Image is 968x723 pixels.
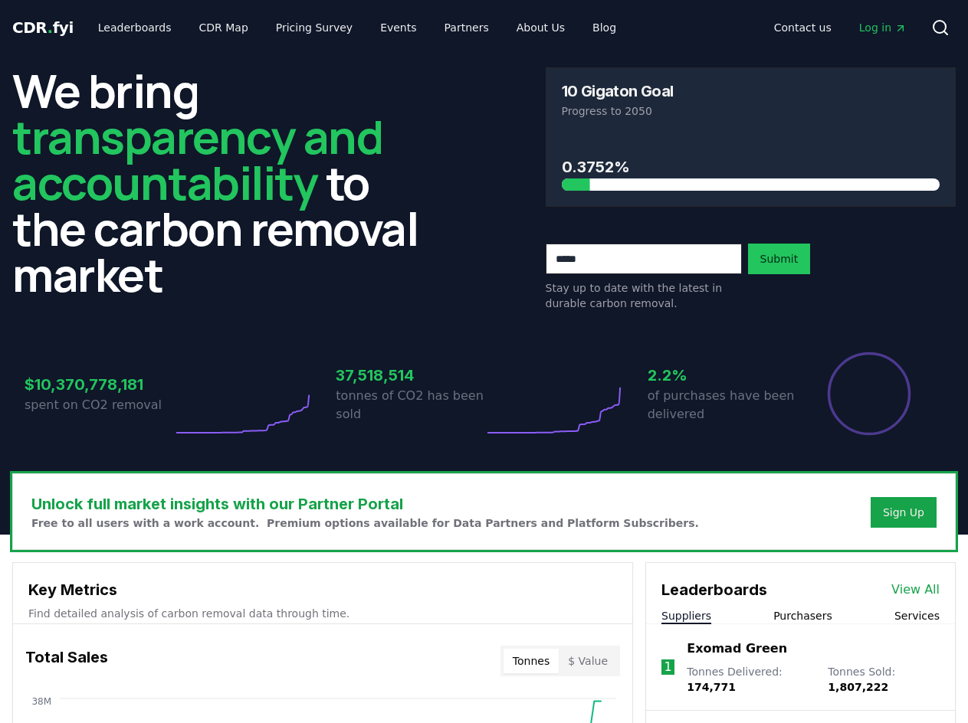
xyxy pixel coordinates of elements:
[336,387,484,424] p: tonnes of CO2 has been sold
[86,14,184,41] a: Leaderboards
[859,20,907,35] span: Log in
[504,649,559,673] button: Tonnes
[773,608,832,623] button: Purchasers
[12,17,74,38] a: CDR.fyi
[687,640,787,658] a: Exomad Green
[562,83,674,99] h3: 10 Gigaton Goal
[504,14,577,41] a: About Us
[661,578,767,601] h3: Leaderboards
[883,505,924,520] a: Sign Up
[828,681,888,693] span: 1,807,222
[891,581,940,599] a: View All
[559,649,617,673] button: $ Value
[894,608,940,623] button: Services
[12,105,382,214] span: transparency and accountability
[25,373,172,396] h3: $10,370,778,181
[336,364,484,387] h3: 37,518,514
[687,664,812,695] p: Tonnes Delivered :
[31,515,699,531] p: Free to all users with a work account. Premium options available for Data Partners and Platform S...
[25,646,108,676] h3: Total Sales
[871,497,937,528] button: Sign Up
[748,244,811,274] button: Submit
[432,14,501,41] a: Partners
[826,351,912,437] div: Percentage of sales delivered
[687,681,736,693] span: 174,771
[25,396,172,414] p: spent on CO2 removal
[28,578,617,601] h3: Key Metrics
[264,14,365,41] a: Pricing Survey
[562,103,940,119] p: Progress to 2050
[12,18,74,37] span: CDR fyi
[847,14,919,41] a: Log in
[86,14,628,41] nav: Main
[48,18,53,37] span: .
[648,387,796,424] p: of purchases have been delivered
[562,155,940,178] h3: 0.3752%
[187,14,261,41] a: CDR Map
[762,14,844,41] a: Contact us
[661,608,711,623] button: Suppliers
[12,67,423,297] h2: We bring to the carbon removal market
[648,364,796,387] h3: 2.2%
[828,664,940,695] p: Tonnes Sold :
[31,492,699,515] h3: Unlock full market insights with our Partner Portal
[546,280,742,311] p: Stay up to date with the latest in durable carbon removal.
[762,14,919,41] nav: Main
[368,14,428,41] a: Events
[580,14,628,41] a: Blog
[31,696,51,707] tspan: 38M
[28,606,617,621] p: Find detailed analysis of carbon removal data through time.
[664,658,672,676] p: 1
